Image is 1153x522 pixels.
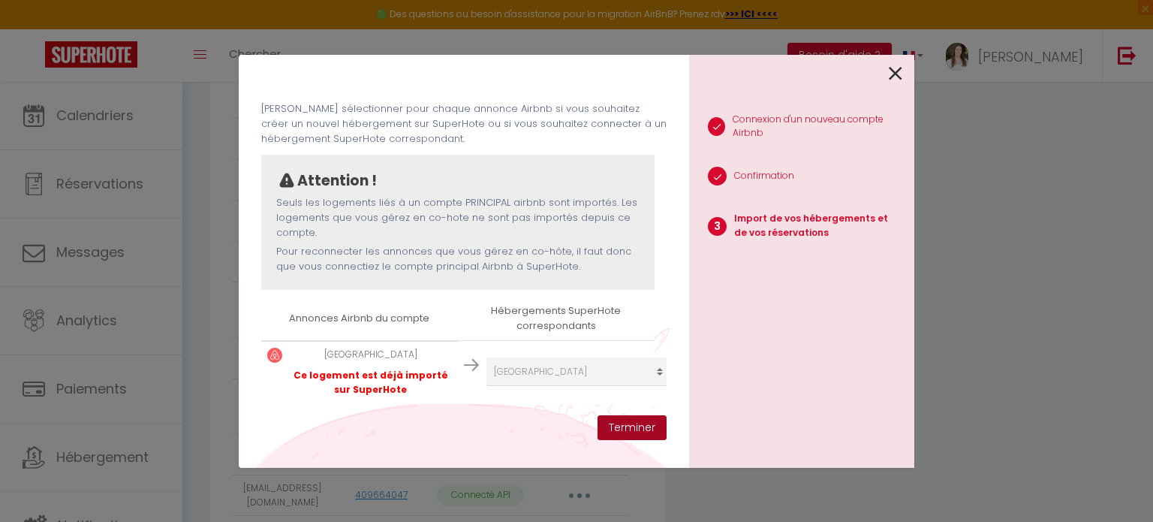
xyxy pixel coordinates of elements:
[733,113,902,141] p: Connexion d'un nouveau compte Airbnb
[957,74,1128,88] div: Synchronisation avec Airbnb réussie
[290,369,452,397] p: Ce logement est déjà importé sur SuperHote
[598,415,667,441] button: Terminer
[458,297,655,340] th: Hébergements SuperHote correspondants
[261,297,458,340] th: Annonces Airbnb du compte
[290,348,452,362] p: [GEOGRAPHIC_DATA]
[261,101,667,147] p: [PERSON_NAME] sélectionner pour chaque annonce Airbnb si vous souhaitez créer un nouvel hébergeme...
[297,170,377,192] p: Attention !
[734,169,794,183] p: Confirmation
[708,217,727,236] span: 3
[276,195,640,241] p: Seuls les logements liés à un compte PRINCIPAL airbnb sont importés. Les logements que vous gérez...
[734,212,902,240] p: Import de vos hébergements et de vos réservations
[276,244,640,275] p: Pour reconnecter les annonces que vous gérez en co-hôte, il faut donc que vous connectiez le comp...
